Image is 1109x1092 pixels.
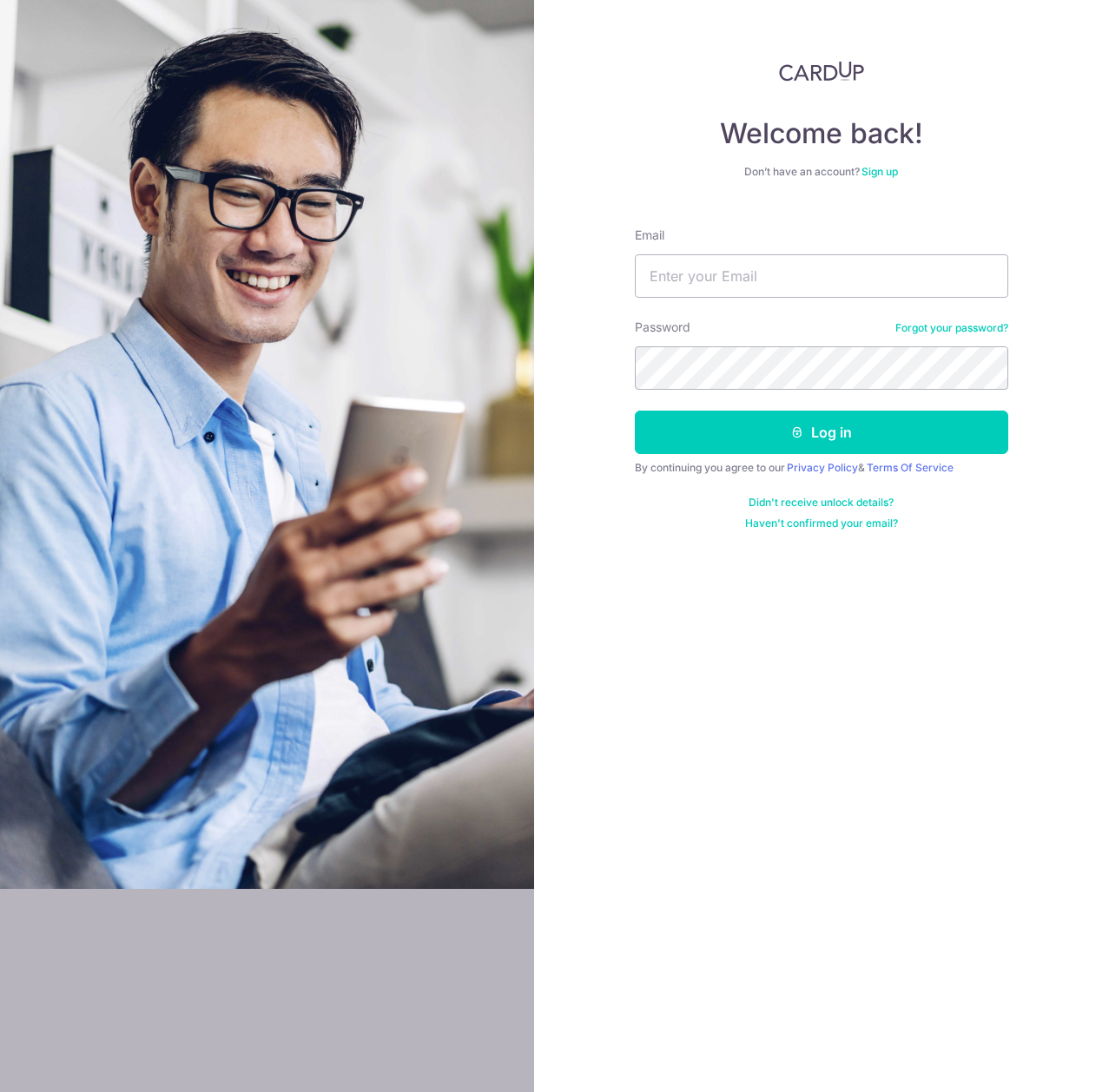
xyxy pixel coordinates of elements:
[861,165,898,178] a: Sign up
[635,254,1008,298] input: Enter your Email
[635,227,664,244] label: Email
[787,461,858,474] a: Privacy Policy
[867,461,954,474] a: Terms Of Service
[745,516,898,530] a: Haven't confirmed your email?
[749,496,894,510] a: Didn't receive unlock details?
[779,61,864,82] img: CardUp Logo
[635,116,1008,151] h4: Welcome back!
[635,165,1008,179] div: Don’t have an account?
[635,461,1008,475] div: By continuing you agree to our &
[635,411,1008,454] button: Log in
[895,321,1008,335] a: Forgot your password?
[635,319,690,336] label: Password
